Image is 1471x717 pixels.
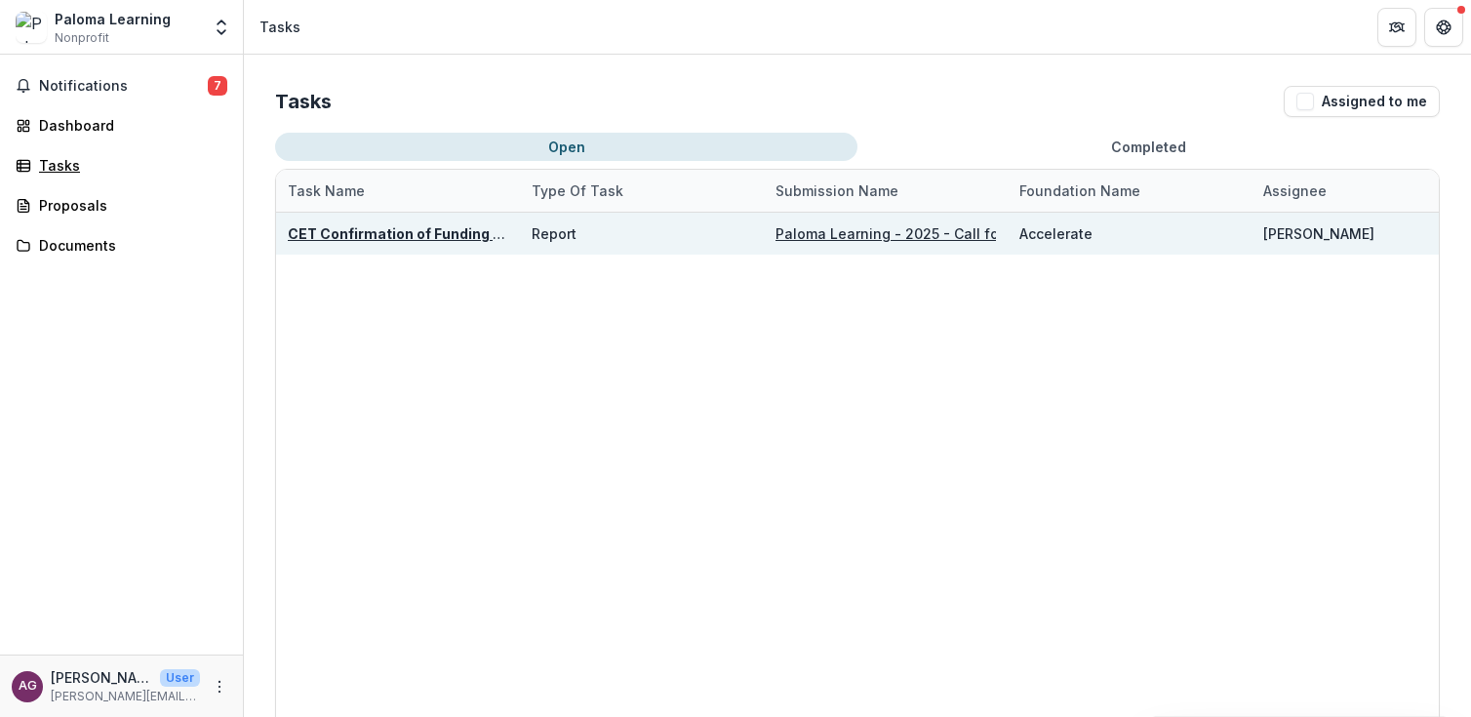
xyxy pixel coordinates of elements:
div: Accelerate [1019,223,1093,244]
div: Submission Name [764,180,910,201]
div: Foundation Name [1008,180,1152,201]
p: [PERSON_NAME][EMAIL_ADDRESS][DOMAIN_NAME] [51,688,200,705]
div: Tasks [39,155,219,176]
button: Assigned to me [1284,86,1440,117]
div: Type of Task [520,170,764,212]
span: 7 [208,76,227,96]
div: Task Name [276,180,377,201]
div: Task Name [276,170,520,212]
p: [PERSON_NAME] [51,667,152,688]
div: Submission Name [764,170,1008,212]
div: Assignee [1252,180,1338,201]
div: Foundation Name [1008,170,1252,212]
div: Report [532,223,576,244]
a: Documents [8,229,235,261]
img: Paloma Learning [16,12,47,43]
p: User [160,669,200,687]
div: Dashboard [39,115,219,136]
div: Tasks [259,17,300,37]
div: Alejandro GibesdeGac [19,680,37,693]
h2: Tasks [275,90,332,113]
div: Type of Task [520,180,635,201]
span: Notifications [39,78,208,95]
div: Proposals [39,195,219,216]
a: Dashboard [8,109,235,141]
button: Get Help [1424,8,1463,47]
div: Documents [39,235,219,256]
div: Paloma Learning [55,9,171,29]
a: Tasks [8,149,235,181]
button: Notifications7 [8,70,235,101]
a: Proposals [8,189,235,221]
button: Open entity switcher [208,8,235,47]
button: Partners [1377,8,1416,47]
a: Paloma Learning - 2025 - Call for Effective Technology Grant Application [775,225,1276,242]
button: Open [275,133,857,161]
div: [PERSON_NAME] [1263,223,1374,244]
nav: breadcrumb [252,13,308,41]
button: More [208,675,231,698]
button: Completed [857,133,1440,161]
span: Nonprofit [55,29,109,47]
a: CET Confirmation of Funding Level [288,225,530,242]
